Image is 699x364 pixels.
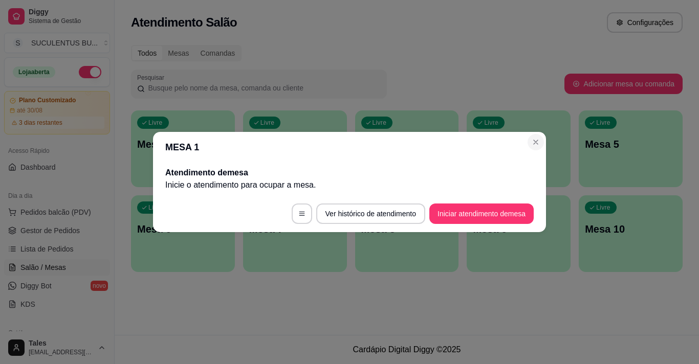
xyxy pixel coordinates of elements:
header: MESA 1 [153,132,546,163]
button: Iniciar atendimento demesa [429,203,534,224]
p: Inicie o atendimento para ocupar a mesa . [165,179,534,191]
button: Ver histórico de atendimento [316,203,425,224]
h2: Atendimento de mesa [165,167,534,179]
button: Close [528,134,544,150]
